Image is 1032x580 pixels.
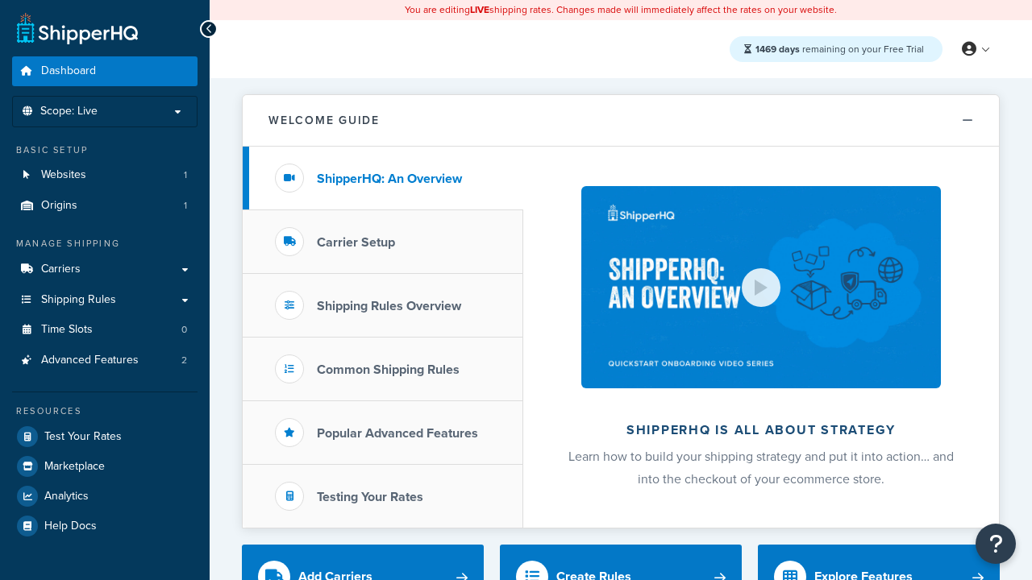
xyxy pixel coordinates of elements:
[12,160,198,190] li: Websites
[755,42,924,56] span: remaining on your Free Trial
[12,191,198,221] li: Origins
[470,2,489,17] b: LIVE
[41,168,86,182] span: Websites
[41,263,81,276] span: Carriers
[181,323,187,337] span: 0
[12,422,198,451] a: Test Your Rates
[184,168,187,182] span: 1
[44,430,122,444] span: Test Your Rates
[317,172,462,186] h3: ShipperHQ: An Overview
[317,362,460,377] h3: Common Shipping Rules
[12,160,198,190] a: Websites1
[755,42,800,56] strong: 1469 days
[12,315,198,345] a: Time Slots0
[12,191,198,221] a: Origins1
[317,235,395,250] h3: Carrier Setup
[44,460,105,474] span: Marketplace
[181,354,187,367] span: 2
[12,315,198,345] li: Time Slots
[44,520,97,533] span: Help Docs
[12,255,198,284] a: Carriers
[268,114,380,126] h2: Welcome Guide
[41,293,116,307] span: Shipping Rules
[243,95,999,147] button: Welcome Guide
[12,56,198,86] a: Dashboard
[12,346,198,375] li: Advanced Features
[976,524,1016,564] button: Open Resource Center
[12,512,198,541] a: Help Docs
[12,285,198,315] a: Shipping Rules
[41,354,139,367] span: Advanced Features
[12,404,198,418] div: Resources
[41,64,96,78] span: Dashboard
[568,447,954,488] span: Learn how to build your shipping strategy and put it into action… and into the checkout of your e...
[317,490,423,504] h3: Testing Your Rates
[12,237,198,251] div: Manage Shipping
[317,426,478,441] h3: Popular Advanced Features
[566,423,956,437] h2: ShipperHQ is all about strategy
[12,346,198,375] a: Advanced Features2
[41,323,93,337] span: Time Slots
[12,452,198,481] a: Marketplace
[44,490,89,503] span: Analytics
[40,105,98,118] span: Scope: Live
[41,199,77,213] span: Origins
[317,299,461,313] h3: Shipping Rules Overview
[12,143,198,157] div: Basic Setup
[184,199,187,213] span: 1
[581,186,941,388] img: ShipperHQ is all about strategy
[12,482,198,511] a: Analytics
